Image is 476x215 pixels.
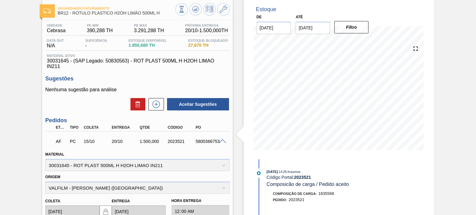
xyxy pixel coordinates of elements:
[45,175,60,179] label: Origem
[47,24,65,27] span: Unidade
[45,39,65,49] div: N/A
[129,43,167,48] span: 1.850,680 TH
[47,39,64,42] span: Data out
[87,24,112,27] span: PE MIN
[45,75,229,82] h3: Sugestões
[167,98,229,110] button: Aceitar Sugestões
[217,3,230,15] button: Ir ao Master Data / Geral
[129,39,167,42] span: Estoque Disponível
[134,28,164,33] span: 3.291,288 TH
[127,98,145,110] div: Excluir Sugestões
[56,139,67,144] p: AF
[45,117,229,124] h3: Pedidos
[164,97,230,111] div: Aceitar Sugestões
[45,199,60,203] label: Coleta
[287,170,301,174] span: : Insumos
[194,139,225,144] div: 5800366753
[138,139,169,144] div: 1.500,000
[166,125,197,130] div: Código
[188,39,228,42] span: Estoque Bloqueado
[82,125,113,130] div: Coleta
[58,6,175,10] span: Aguardando Faturamento
[110,125,141,130] div: Entrega
[256,6,276,13] div: Estoque
[58,11,175,15] span: BR12 - RÓTULO PLÁSTICO H2OH LIMÃO 500ML H
[45,87,229,92] p: Nenhuma sugestão para análise
[278,170,287,174] span: - 14:26
[47,58,228,69] span: 30031645 - (SAP Legado: 50830563) - ROT PLAST 500ML H H2OH LIMAO IN211
[47,28,65,33] span: Cebrasa
[68,125,82,130] div: Tipo
[257,171,261,175] img: atual
[54,125,68,130] div: Etapa
[134,24,164,27] span: PE MAX
[175,3,188,15] button: Visão Geral dos Estoques
[166,139,197,144] div: 2023521
[294,175,311,180] strong: 2023521
[296,15,303,19] label: Até
[45,152,64,157] label: Material
[145,98,164,110] div: Nova sugestão
[334,21,369,33] button: Filtro
[43,9,51,13] img: Ícone
[84,39,108,49] div: -
[85,39,107,42] span: Suficiência
[267,182,349,187] span: Composicão de carga / Pedido aceito
[194,125,225,130] div: PO
[267,175,414,180] div: Código Portal:
[318,191,334,196] span: 1835568
[185,24,228,27] span: Próxima Entrega
[138,125,169,130] div: Qtde
[54,135,68,148] div: Aguardando Faturamento
[112,199,130,203] label: Entrega
[257,15,262,19] label: De
[273,198,287,202] span: Pedido :
[188,43,228,48] span: 27,670 TH
[189,3,202,15] button: Atualizar Gráfico
[110,139,141,144] div: 20/10/2025
[171,196,229,205] label: Hora Entrega
[273,192,317,196] span: Composição de Carga :
[82,139,113,144] div: 15/10/2025
[267,170,278,174] span: [DATE]
[185,28,228,33] span: 20/10 - 1.500,000 TH
[296,22,330,34] input: dd/mm/yyyy
[257,22,291,34] input: dd/mm/yyyy
[87,28,112,33] span: 390,288 TH
[289,197,304,202] span: 2023521
[47,54,228,58] span: Material ativo
[203,3,216,15] button: Programar Estoque
[68,139,82,144] div: Pedido de Compra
